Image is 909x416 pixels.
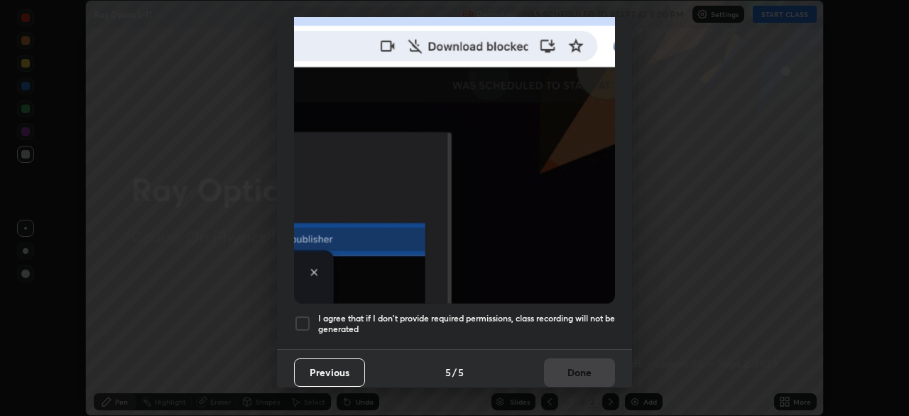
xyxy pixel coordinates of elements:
[318,313,615,335] h5: I agree that if I don't provide required permissions, class recording will not be generated
[445,365,451,380] h4: 5
[452,365,457,380] h4: /
[458,365,464,380] h4: 5
[294,358,365,387] button: Previous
